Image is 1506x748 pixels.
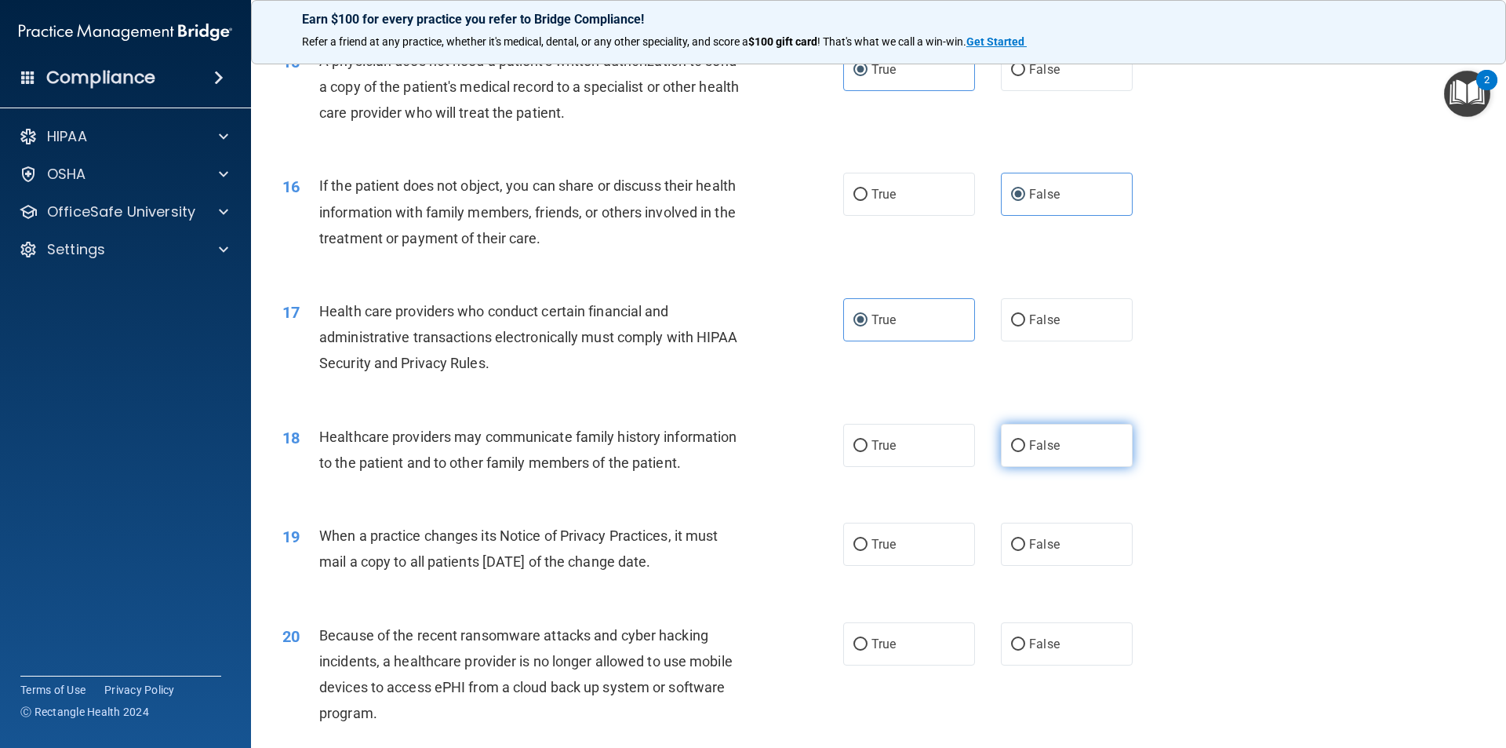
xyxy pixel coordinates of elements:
[282,177,300,196] span: 16
[871,187,896,202] span: True
[1029,187,1060,202] span: False
[282,627,300,646] span: 20
[1029,537,1060,552] span: False
[966,35,1027,48] a: Get Started
[47,240,105,259] p: Settings
[19,127,228,146] a: HIPAA
[871,62,896,77] span: True
[47,165,86,184] p: OSHA
[1011,539,1025,551] input: False
[319,303,738,371] span: Health care providers who conduct certain financial and administrative transactions electronicall...
[1029,438,1060,453] span: False
[871,438,896,453] span: True
[1484,80,1490,100] div: 2
[1011,440,1025,452] input: False
[282,429,300,447] span: 18
[302,12,1455,27] p: Earn $100 for every practice you refer to Bridge Compliance!
[46,67,155,89] h4: Compliance
[19,16,232,48] img: PMB logo
[748,35,817,48] strong: $100 gift card
[20,704,149,720] span: Ⓒ Rectangle Health 2024
[853,539,868,551] input: True
[104,682,175,698] a: Privacy Policy
[853,440,868,452] input: True
[1011,639,1025,651] input: False
[282,53,300,71] span: 15
[319,627,733,722] span: Because of the recent ransomware attacks and cyber hacking incidents, a healthcare provider is no...
[19,165,228,184] a: OSHA
[282,303,300,322] span: 17
[853,64,868,76] input: True
[19,203,228,221] a: OfficeSafe University
[19,240,228,259] a: Settings
[871,312,896,327] span: True
[1029,62,1060,77] span: False
[302,35,748,48] span: Refer a friend at any practice, whether it's medical, dental, or any other speciality, and score a
[853,189,868,201] input: True
[20,682,85,698] a: Terms of Use
[1011,315,1025,327] input: False
[871,637,896,651] span: True
[1011,189,1025,201] input: False
[1444,71,1490,117] button: Open Resource Center, 2 new notifications
[319,527,718,570] span: When a practice changes its Notice of Privacy Practices, it must mail a copy to all patients [DAT...
[1029,312,1060,327] span: False
[282,527,300,546] span: 19
[47,127,87,146] p: HIPAA
[319,53,739,121] span: A physician does not need a patient's written authorization to send a copy of the patient's medic...
[319,177,736,246] span: If the patient does not object, you can share or discuss their health information with family mem...
[47,203,195,221] p: OfficeSafe University
[871,537,896,552] span: True
[966,35,1024,48] strong: Get Started
[853,639,868,651] input: True
[319,429,737,471] span: Healthcare providers may communicate family history information to the patient and to other famil...
[1029,637,1060,651] span: False
[817,35,966,48] span: ! That's what we call a win-win.
[853,315,868,327] input: True
[1011,64,1025,76] input: False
